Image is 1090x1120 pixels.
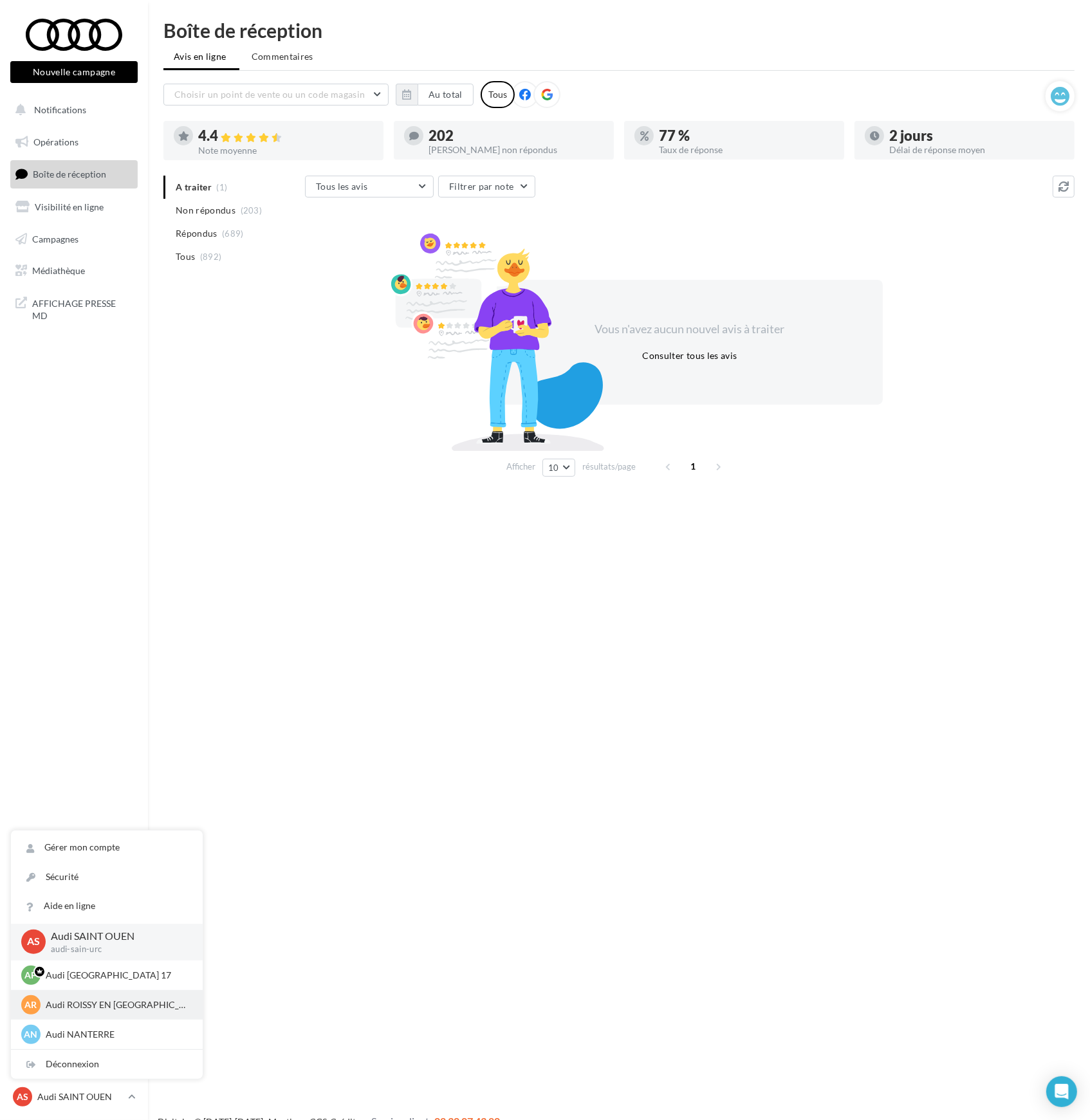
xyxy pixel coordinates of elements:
[32,265,85,276] span: Médiathèque
[659,145,834,154] div: Taux de réponse
[222,228,244,239] span: (689)
[252,50,313,63] span: Commentaires
[8,129,140,156] a: Opérations
[889,145,1064,154] div: Délai de réponse moyen
[24,1028,38,1041] span: AN
[10,1085,138,1109] a: AS Audi SAINT OUEN
[176,204,236,217] span: Non répondus
[8,289,140,327] a: AFFICHAGE PRESSE MD
[11,1050,203,1079] div: Déconnexion
[506,461,535,473] span: Afficher
[51,944,182,955] p: audi-sain-urc
[542,459,575,477] button: 10
[10,61,138,83] button: Nouvelle campagne
[35,201,104,212] span: Visibilité en ligne
[174,89,365,100] span: Choisir un point de vente ou un code magasin
[176,250,195,263] span: Tous
[481,81,515,108] div: Tous
[163,84,389,106] button: Choisir un point de vente ou un code magasin
[198,129,373,143] div: 4.4
[11,863,203,892] a: Sécurité
[11,892,203,921] a: Aide en ligne
[51,929,182,944] p: Audi SAINT OUEN
[11,833,203,862] a: Gérer mon compte
[396,84,474,106] button: Au total
[46,969,187,982] p: Audi [GEOGRAPHIC_DATA] 17
[659,129,834,143] div: 77 %
[8,160,140,188] a: Boîte de réception
[33,136,79,147] span: Opérations
[316,181,368,192] span: Tous les avis
[429,129,604,143] div: 202
[32,233,79,244] span: Campagnes
[34,104,86,115] span: Notifications
[8,194,140,221] a: Visibilité en ligne
[429,145,604,154] div: [PERSON_NAME] non répondus
[27,935,40,950] span: AS
[438,176,535,197] button: Filtrer par note
[33,169,106,179] span: Boîte de réception
[46,998,187,1011] p: Audi ROISSY EN [GEOGRAPHIC_DATA]
[32,295,133,322] span: AFFICHAGE PRESSE MD
[176,227,217,240] span: Répondus
[305,176,434,197] button: Tous les avis
[889,129,1064,143] div: 2 jours
[582,461,636,473] span: résultats/page
[200,252,222,262] span: (892)
[1046,1076,1077,1107] div: Open Intercom Messenger
[198,146,373,155] div: Note moyenne
[25,998,37,1011] span: AR
[637,348,742,363] button: Consulter tous les avis
[8,226,140,253] a: Campagnes
[579,321,800,338] div: Vous n'avez aucun nouvel avis à traiter
[25,969,37,982] span: AP
[683,456,704,477] span: 1
[37,1090,123,1103] p: Audi SAINT OUEN
[8,96,135,124] button: Notifications
[163,21,1075,40] div: Boîte de réception
[418,84,474,106] button: Au total
[17,1090,28,1103] span: AS
[548,463,559,473] span: 10
[241,205,263,216] span: (203)
[46,1028,187,1041] p: Audi NANTERRE
[8,257,140,284] a: Médiathèque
